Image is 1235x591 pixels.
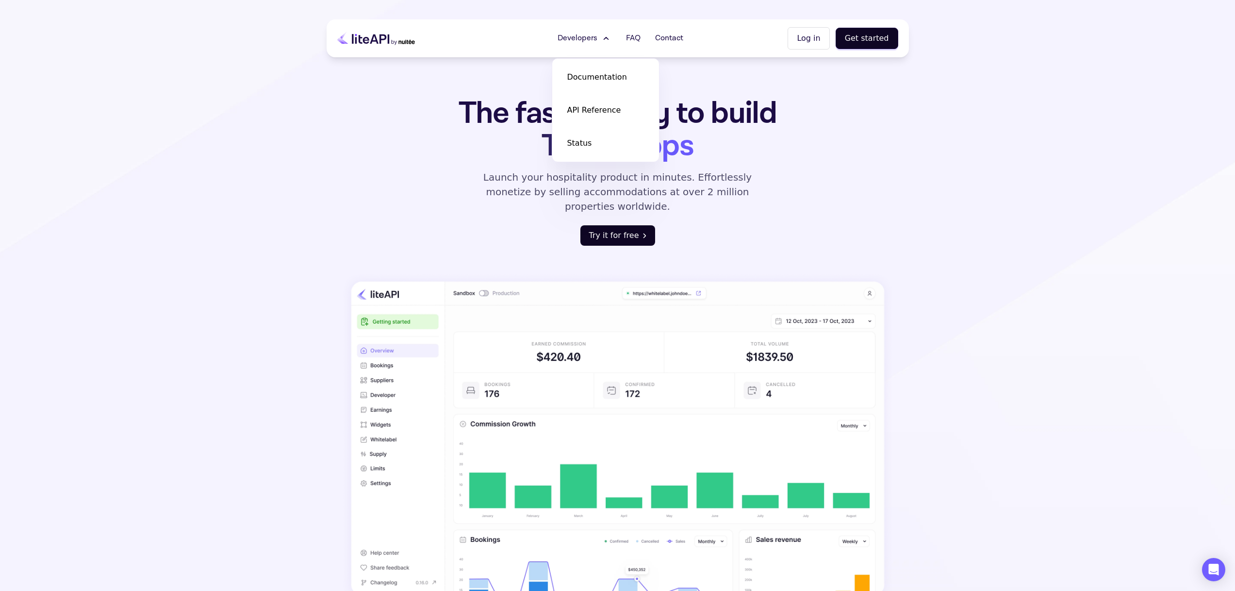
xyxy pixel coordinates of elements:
a: Status [557,130,654,157]
a: Documentation [557,64,654,91]
p: Launch your hospitality product in minutes. Effortlessly monetize by selling accommodations at ov... [472,170,763,214]
span: API Reference [567,104,621,116]
a: register [580,225,655,246]
a: API Reference [557,97,654,124]
button: Developers [552,29,617,48]
span: Contact [655,33,683,44]
a: Contact [649,29,689,48]
h1: The fastest way to build [428,97,807,162]
span: Developers [558,33,597,44]
button: Get started [836,28,898,49]
button: Log in [788,27,829,50]
span: Documentation [567,71,626,83]
div: Open Intercom Messenger [1202,558,1225,581]
a: FAQ [620,29,646,48]
span: Travel Apps [542,126,693,166]
span: Status [567,137,592,149]
span: FAQ [626,33,641,44]
button: Try it for free [580,225,655,246]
